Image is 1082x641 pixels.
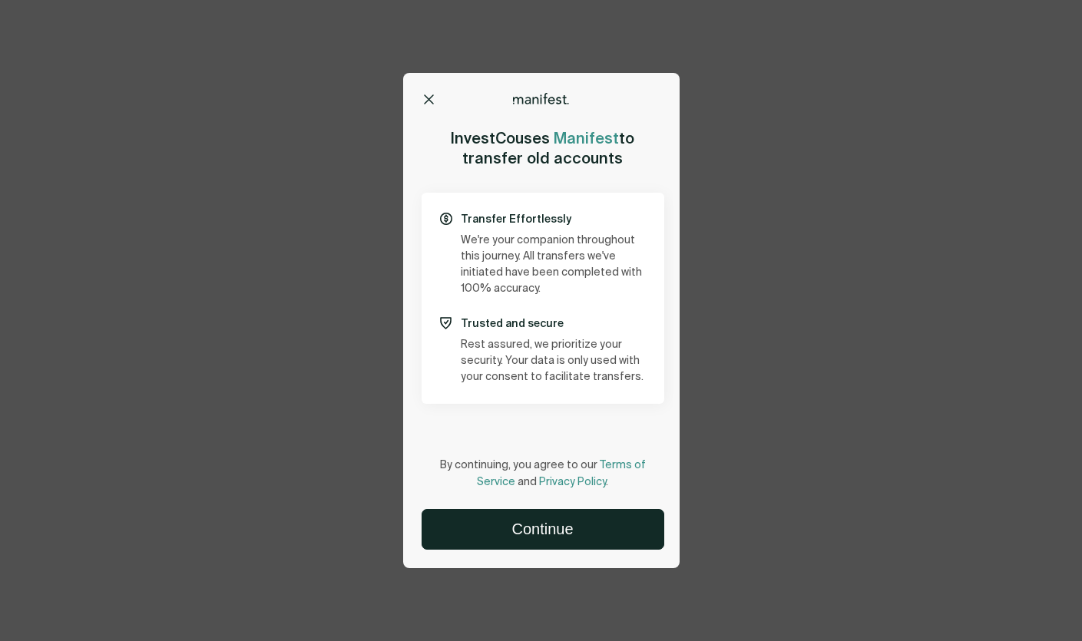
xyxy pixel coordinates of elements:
h2: uses to transfer old accounts [451,128,634,168]
p: Rest assured, we prioritize your security. Your data is only used with your consent to facilitate... [461,337,646,385]
button: Continue [422,510,663,549]
p: Transfer Effortlessly [461,211,646,226]
a: Privacy Policy [539,477,606,487]
p: We're your companion throughout this journey. All transfers we've initiated have been completed w... [461,233,646,297]
span: InvestCo [451,128,515,148]
p: Trusted and secure [461,316,646,331]
span: Manifest [554,128,619,148]
p: By continuing, you agree to our and . [422,457,664,491]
